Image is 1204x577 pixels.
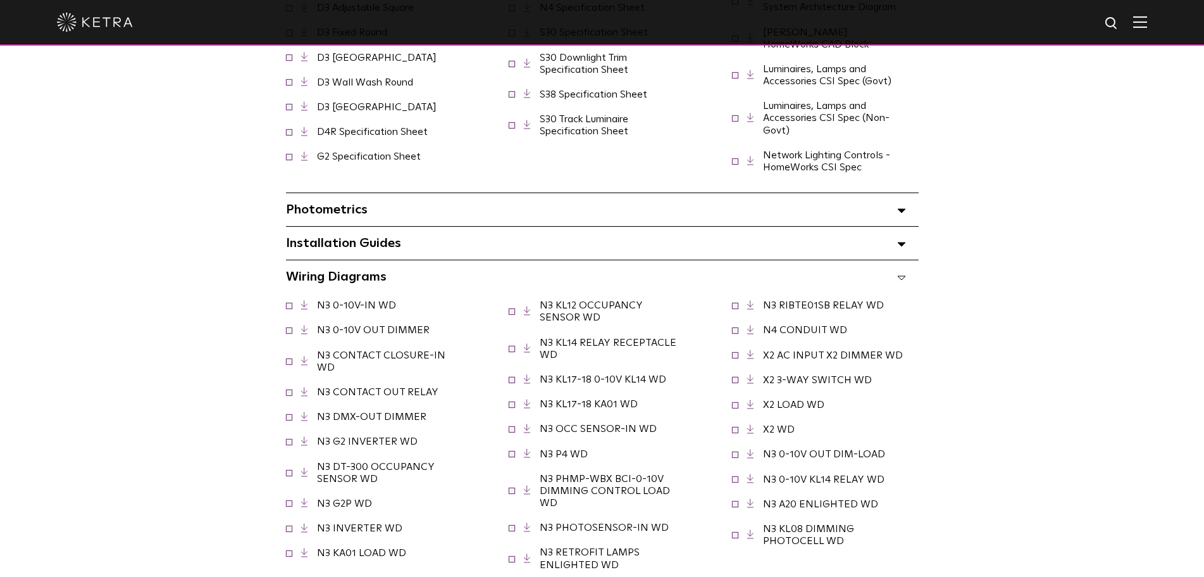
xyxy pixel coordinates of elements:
img: ketra-logo-2019-white [57,13,133,32]
a: X2 WD [763,424,795,434]
a: Network Lighting Controls - HomeWorks CSI Spec [763,150,890,172]
a: N3 0-10V-IN WD [317,300,396,310]
span: Wiring Diagrams [286,270,387,283]
a: N3 PHMP-WBX BCI-0-10V DIMMING CONTROL LOAD WD [540,474,670,508]
a: N3 DMX-OUT DIMMER [317,412,426,422]
a: N3 CONTACT OUT RELAY [317,387,438,397]
a: N3 CONTACT CLOSURE-IN WD [317,350,445,372]
a: Luminaires, Lamps and Accessories CSI Spec (Govt) [763,64,891,86]
a: Luminaires, Lamps and Accessories CSI Spec (Non-Govt) [763,101,890,135]
a: N3 KL08 DIMMING PHOTOCELL WD [763,524,854,546]
a: X2 LOAD WD [763,400,824,410]
a: N3 G2P WD [317,498,372,509]
a: N3 A20 ENLIGHTED WD [763,499,878,509]
a: N3 INVERTER WD [317,523,402,533]
a: N3 0-10V KL14 RELAY WD [763,474,884,485]
a: G2 Specification Sheet [317,151,421,162]
a: N3 KL14 RELAY RECEPTACLE WD [540,338,676,360]
a: X2 3-WAY SWITCH WD [763,375,872,385]
a: N3 PHOTOSENSOR-IN WD [540,523,669,533]
a: S30 Downlight Trim Specification Sheet [540,53,628,75]
a: N3 KL12 OCCUPANCY SENSOR WD [540,300,643,322]
a: N3 OCC SENSOR-IN WD [540,424,657,434]
a: D3 [GEOGRAPHIC_DATA] [317,53,437,63]
a: N3 0-10V OUT DIM-LOAD [763,449,885,459]
a: S30 Track Luminaire Specification Sheet [540,114,628,136]
span: Installation Guides [286,237,401,250]
a: [PERSON_NAME] HomeWorks CAD Block [763,27,869,49]
a: N3 P4 WD [540,449,588,459]
a: N3 RETROFIT LAMPS ENLIGHTED WD [540,547,640,569]
span: Photometrics [286,203,368,216]
a: N4 CONDUIT WD [763,325,847,335]
a: D4R Specification Sheet [317,127,428,137]
a: D3 [GEOGRAPHIC_DATA] [317,102,437,112]
a: N3 0-10V OUT DIMMER [317,325,430,335]
a: S38 Specification Sheet [540,89,647,99]
a: N3 DT-300 OCCUPANCY SENSOR WD [317,462,435,484]
a: N3 RIBTE01SB RELAY WD [763,300,884,310]
a: N3 KL17-18 0-10V KL14 WD [540,374,666,384]
a: N3 KL17-18 KA01 WD [540,399,638,409]
img: search icon [1104,16,1120,32]
a: D3 Wall Wash Round [317,77,413,87]
img: Hamburger%20Nav.svg [1133,16,1147,28]
a: N3 KA01 LOAD WD [317,548,406,558]
a: N3 G2 INVERTER WD [317,436,418,447]
a: X2 AC INPUT X2 DIMMER WD [763,350,903,360]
